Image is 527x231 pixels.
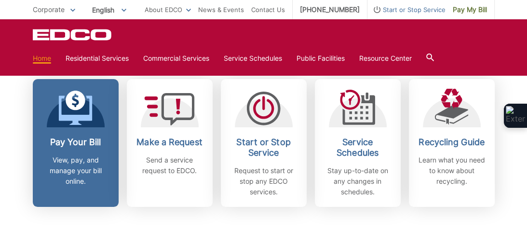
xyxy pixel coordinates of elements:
[134,137,205,148] h2: Make a Request
[416,137,487,148] h2: Recycling Guide
[33,5,65,14] span: Corporate
[66,53,129,64] a: Residential Services
[127,79,213,207] a: Make a Request Send a service request to EDCO.
[145,4,191,15] a: About EDCO
[33,29,113,41] a: EDCD logo. Return to the homepage.
[416,155,487,187] p: Learn what you need to know about recycling.
[33,53,51,64] a: Home
[198,4,244,15] a: News & Events
[228,137,299,158] h2: Start or Stop Service
[322,165,393,197] p: Stay up-to-date on any changes in schedules.
[322,137,393,158] h2: Service Schedules
[297,53,345,64] a: Public Facilities
[453,4,487,15] span: Pay My Bill
[359,53,412,64] a: Resource Center
[251,4,285,15] a: Contact Us
[85,2,134,18] span: English
[40,155,111,187] p: View, pay, and manage your bill online.
[228,165,299,197] p: Request to start or stop any EDCO services.
[409,79,495,207] a: Recycling Guide Learn what you need to know about recycling.
[134,155,205,176] p: Send a service request to EDCO.
[33,79,119,207] a: Pay Your Bill View, pay, and manage your bill online.
[315,79,401,207] a: Service Schedules Stay up-to-date on any changes in schedules.
[143,53,209,64] a: Commercial Services
[224,53,282,64] a: Service Schedules
[506,106,525,125] img: Extension Icon
[40,137,111,148] h2: Pay Your Bill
